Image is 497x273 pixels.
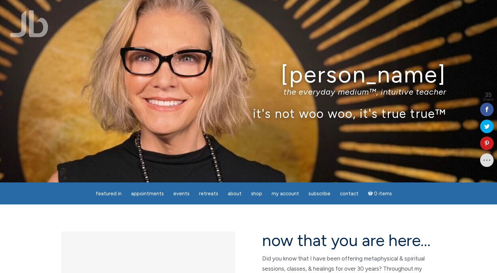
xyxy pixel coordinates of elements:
[224,187,246,200] a: About
[374,191,392,196] span: 0 items
[51,62,446,87] h1: [PERSON_NAME]
[251,191,262,197] span: Shop
[51,106,446,121] p: it's not woo woo, it's true true™
[304,187,334,200] a: Subscribe
[272,191,299,197] span: My Account
[173,191,190,197] span: Events
[368,191,374,197] i: Cart
[268,187,303,200] a: My Account
[96,191,122,197] span: featured in
[169,187,194,200] a: Events
[483,98,494,101] span: Shares
[51,87,446,97] p: the everyday medium™, intuitive teacher
[10,10,48,37] img: Jamie Butler. The Everyday Medium
[340,191,358,197] span: Contact
[247,187,266,200] a: Shop
[308,191,330,197] span: Subscribe
[127,187,168,200] a: Appointments
[336,187,363,200] a: Contact
[199,191,218,197] span: Retreats
[92,187,126,200] a: featured in
[195,187,222,200] a: Retreats
[262,231,436,249] h2: now that you are here…
[131,191,164,197] span: Appointments
[228,191,242,197] span: About
[483,92,494,98] span: 35
[364,187,396,200] a: Cart0 items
